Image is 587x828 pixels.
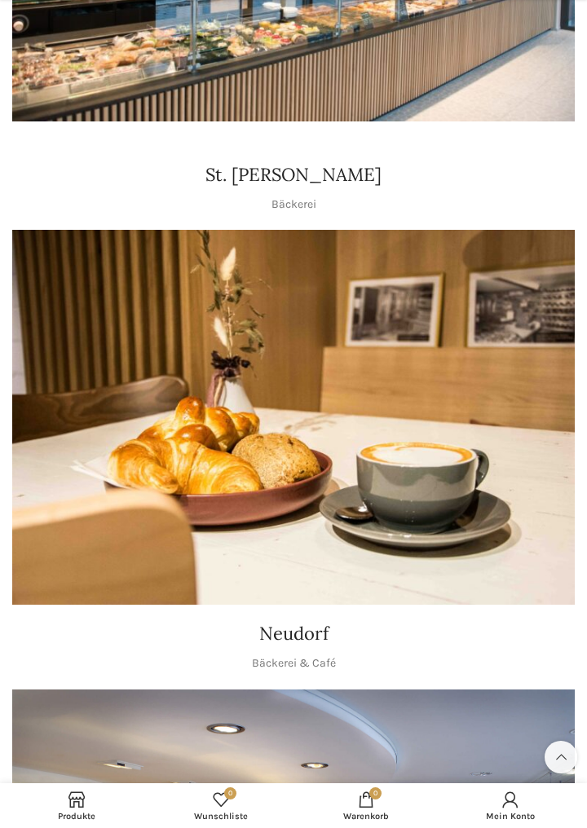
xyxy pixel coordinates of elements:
span: 0 [369,787,382,799]
div: My cart [293,787,439,824]
h4: Neudorf [259,621,329,646]
div: Meine Wunschliste [149,787,294,824]
a: Produkte [4,787,149,824]
p: Bäckerei [271,196,316,214]
a: 0 Warenkorb [293,787,439,824]
div: 1 / 1 [12,230,575,605]
span: Mein Konto [447,811,576,821]
a: Mein Konto [439,787,584,824]
span: Warenkorb [302,811,430,821]
span: Wunschliste [157,811,286,821]
span: Produkte [12,811,141,821]
h4: St. [PERSON_NAME] [205,162,382,187]
img: schwyter-23 [12,230,575,605]
span: 0 [224,787,236,799]
a: Scroll to top button [545,741,577,773]
a: 0 Wunschliste [149,787,294,824]
p: Bäckerei & Café [252,654,336,672]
